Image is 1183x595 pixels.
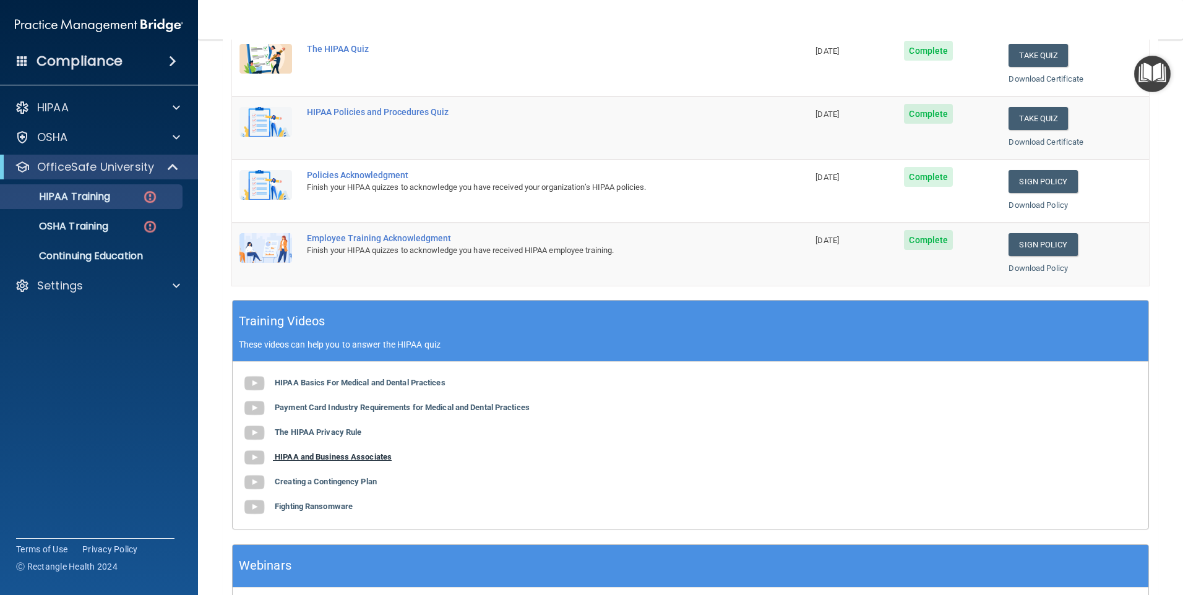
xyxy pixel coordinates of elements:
[16,560,118,573] span: Ⓒ Rectangle Health 2024
[242,495,267,520] img: gray_youtube_icon.38fcd6cc.png
[142,219,158,234] img: danger-circle.6113f641.png
[307,170,746,180] div: Policies Acknowledgment
[1009,74,1083,83] a: Download Certificate
[275,452,392,461] b: HIPAA and Business Associates
[275,502,353,511] b: Fighting Ransomware
[1009,200,1068,210] a: Download Policy
[37,160,154,174] p: OfficeSafe University
[242,371,267,396] img: gray_youtube_icon.38fcd6cc.png
[275,477,377,486] b: Creating a Contingency Plan
[1134,56,1171,92] button: Open Resource Center
[242,470,267,495] img: gray_youtube_icon.38fcd6cc.png
[815,46,839,56] span: [DATE]
[239,310,325,332] h5: Training Videos
[8,220,108,233] p: OSHA Training
[307,233,746,243] div: Employee Training Acknowledgment
[904,104,953,124] span: Complete
[815,173,839,182] span: [DATE]
[142,189,158,205] img: danger-circle.6113f641.png
[239,340,1142,349] p: These videos can help you to answer the HIPAA quiz
[15,160,179,174] a: OfficeSafe University
[239,555,291,576] h5: Webinars
[15,100,180,115] a: HIPAA
[37,278,83,293] p: Settings
[242,445,267,470] img: gray_youtube_icon.38fcd6cc.png
[15,13,183,38] img: PMB logo
[815,109,839,119] span: [DATE]
[1009,233,1077,256] a: Sign Policy
[37,100,69,115] p: HIPAA
[1009,170,1077,193] a: Sign Policy
[1009,263,1068,273] a: Download Policy
[37,53,123,70] h4: Compliance
[1009,44,1068,67] button: Take Quiz
[275,427,361,437] b: The HIPAA Privacy Rule
[307,44,746,54] div: The HIPAA Quiz
[307,180,746,195] div: Finish your HIPAA quizzes to acknowledge you have received your organization’s HIPAA policies.
[904,167,953,187] span: Complete
[307,107,746,117] div: HIPAA Policies and Procedures Quiz
[8,190,110,203] p: HIPAA Training
[242,421,267,445] img: gray_youtube_icon.38fcd6cc.png
[275,403,530,412] b: Payment Card Industry Requirements for Medical and Dental Practices
[15,130,180,145] a: OSHA
[37,130,68,145] p: OSHA
[15,278,180,293] a: Settings
[8,250,177,262] p: Continuing Education
[904,41,953,61] span: Complete
[1009,137,1083,147] a: Download Certificate
[242,396,267,421] img: gray_youtube_icon.38fcd6cc.png
[82,543,138,555] a: Privacy Policy
[904,230,953,250] span: Complete
[1009,107,1068,130] button: Take Quiz
[307,243,746,258] div: Finish your HIPAA quizzes to acknowledge you have received HIPAA employee training.
[275,378,445,387] b: HIPAA Basics For Medical and Dental Practices
[815,236,839,245] span: [DATE]
[16,543,67,555] a: Terms of Use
